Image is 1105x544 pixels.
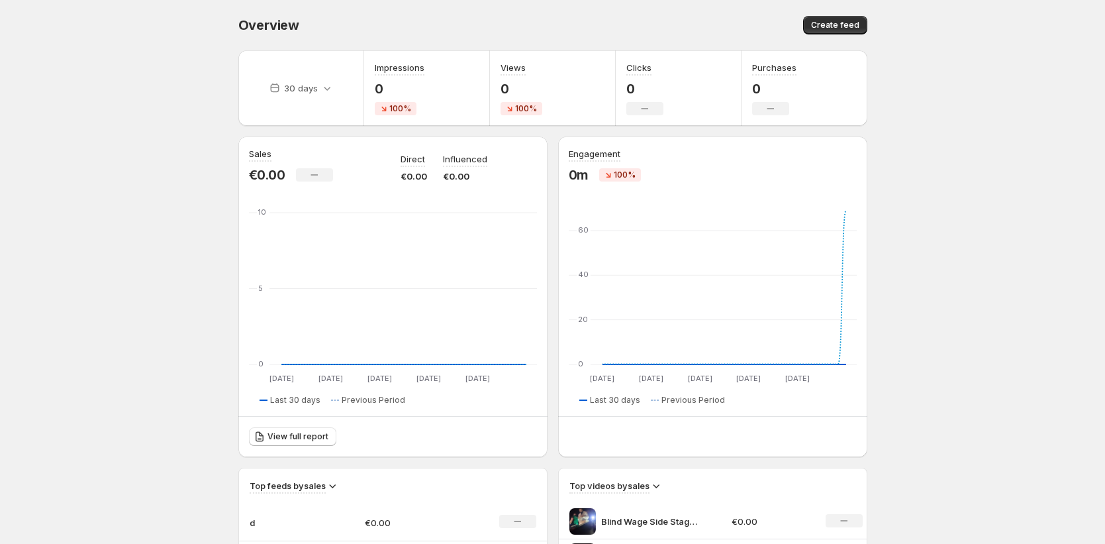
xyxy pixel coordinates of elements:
text: [DATE] [590,374,614,383]
p: 0 [626,81,663,97]
text: [DATE] [638,374,663,383]
p: 0m [569,167,589,183]
text: [DATE] [785,374,809,383]
text: [DATE] [736,374,761,383]
text: [DATE] [465,374,489,383]
text: [DATE] [367,374,391,383]
h3: Top videos by sales [569,479,649,492]
span: 100% [389,103,411,114]
p: d [250,516,316,529]
p: 30 days [284,82,318,95]
h3: Views [501,61,526,74]
span: Last 30 days [270,395,320,406]
button: Create feed [803,16,867,34]
text: 0 [578,359,583,368]
span: Create feed [811,20,859,30]
span: Previous Period [661,395,725,406]
h3: Engagement [569,147,620,160]
a: View full report [249,427,336,446]
text: 20 [578,315,588,324]
h3: Sales [249,147,271,160]
text: 10 [258,207,266,217]
span: 100% [515,103,537,114]
p: 0 [752,81,796,97]
text: [DATE] [687,374,712,383]
p: €0.00 [401,170,427,183]
text: 5 [258,284,263,293]
h3: Purchases [752,61,796,74]
p: €0.00 [365,516,459,529]
p: €0.00 [732,515,810,528]
p: Direct [401,152,425,166]
h3: Impressions [375,61,424,74]
h3: Clicks [626,61,651,74]
p: €0.00 [443,170,487,183]
span: 100% [614,170,636,180]
text: [DATE] [269,374,293,383]
text: [DATE] [416,374,440,383]
p: €0.00 [249,167,285,183]
text: 60 [578,225,589,235]
p: 0 [501,81,542,97]
span: Previous Period [342,395,405,406]
span: Overview [238,17,299,33]
img: Blind Wage Side Stage stake [569,508,596,535]
p: Blind Wage Side Stage stake [601,515,700,528]
h3: Top feeds by sales [250,479,326,492]
text: 40 [578,270,589,279]
span: Last 30 days [590,395,640,406]
span: View full report [267,431,328,442]
p: Influenced [443,152,487,166]
p: 0 [375,81,424,97]
text: 0 [258,359,264,368]
text: [DATE] [318,374,342,383]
